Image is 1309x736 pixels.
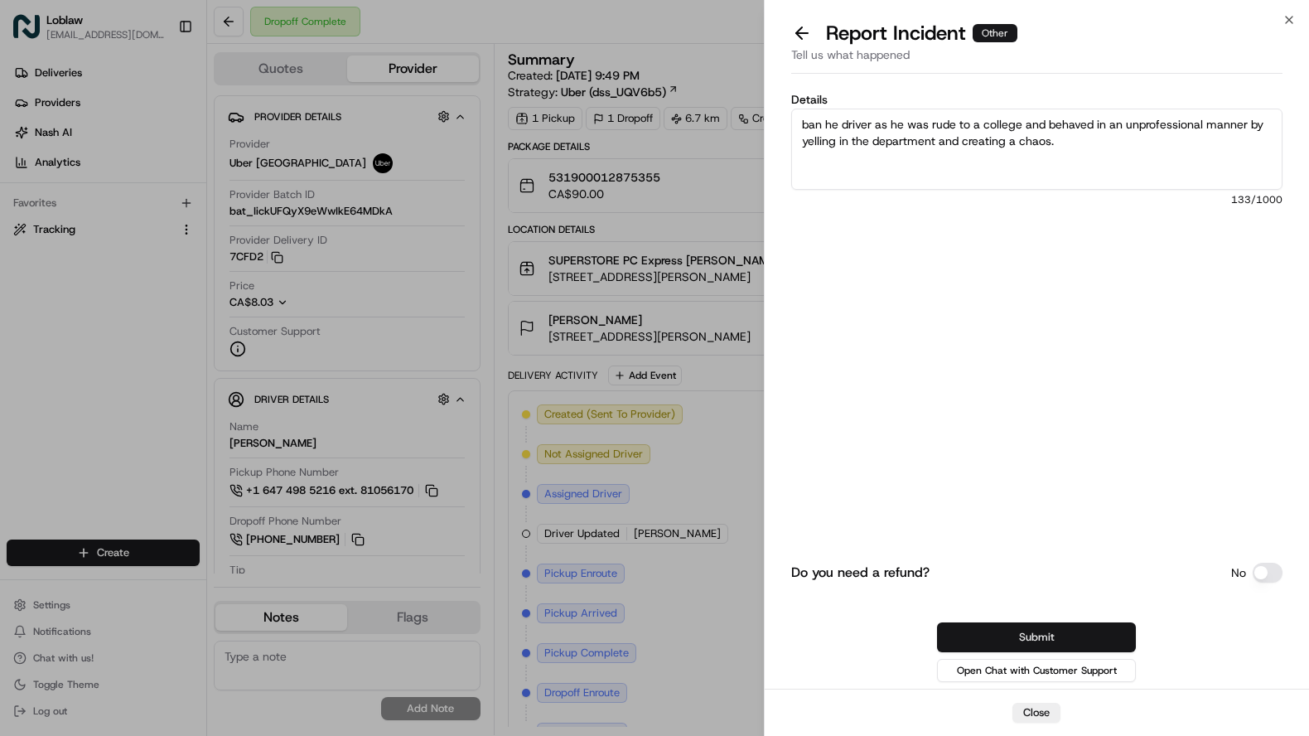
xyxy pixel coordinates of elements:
textarea: ban he driver as he was rude to a college and behaved in an unprofessional manner by yelling in t... [791,109,1282,190]
button: Open Chat with Customer Support [937,659,1136,682]
button: Close [1012,703,1060,723]
div: Tell us what happened [791,46,1282,74]
span: Pylon [165,91,200,104]
span: 133 /1000 [791,193,1282,206]
p: Report Incident [826,20,1017,46]
button: Submit [937,622,1136,652]
label: Details [791,94,1282,105]
a: Powered byPylon [117,90,200,104]
div: Other [973,24,1017,42]
label: Do you need a refund? [791,563,930,583]
p: No [1231,564,1246,581]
